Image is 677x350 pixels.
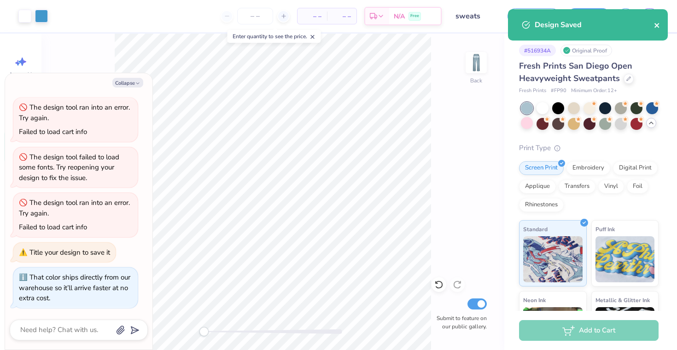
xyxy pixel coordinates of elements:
div: Accessibility label [199,327,209,336]
span: Metallic & Glitter Ink [595,295,650,305]
input: Untitled Design [449,7,494,25]
button: close [654,19,660,30]
div: Digital Print [613,161,658,175]
img: Puff Ink [595,236,655,282]
span: Image AI [10,71,32,78]
div: Screen Print [519,161,564,175]
div: That color ships directly from our warehouse so it’ll arrive faster at no extra cost. [19,273,130,303]
div: Foil [627,180,648,193]
label: Submit to feature on our public gallery. [432,314,487,331]
div: Embroidery [566,161,610,175]
img: Standard [523,236,583,282]
span: Puff Ink [595,224,615,234]
div: The design tool failed to load some fonts. Try reopening your design to fix the issue. [19,152,119,182]
span: Free [410,13,419,19]
span: Fresh Prints [519,87,546,95]
span: Minimum Order: 12 + [571,87,617,95]
div: Failed to load cart info [19,127,87,136]
div: Design Saved [535,19,654,30]
span: # FP90 [551,87,566,95]
div: Back [470,76,482,85]
div: # 516934A [519,45,556,56]
input: – – [237,8,273,24]
span: Fresh Prints San Diego Open Heavyweight Sweatpants [519,60,632,84]
button: Collapse [112,78,143,87]
span: Standard [523,224,548,234]
div: Original Proof [560,45,612,56]
img: Back [467,53,485,72]
div: Rhinestones [519,198,564,212]
span: N/A [394,12,405,21]
span: – – [303,12,321,21]
div: Enter quantity to see the price. [228,30,321,43]
span: – – [333,12,351,21]
div: Failed to load cart info [19,222,87,232]
div: Vinyl [598,180,624,193]
div: Transfers [559,180,595,193]
div: The design tool ran into an error. Try again. [19,103,130,122]
div: Print Type [519,143,659,153]
div: The design tool ran into an error. Try again. [19,198,130,218]
div: Applique [519,180,556,193]
span: Neon Ink [523,295,546,305]
div: Title your design to save it [29,248,110,257]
